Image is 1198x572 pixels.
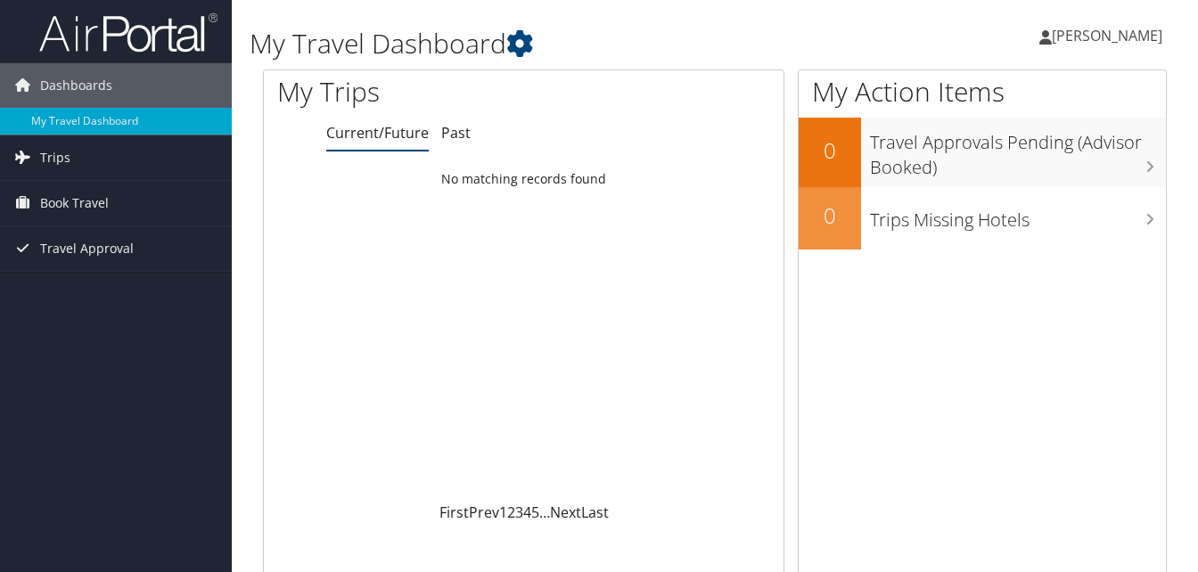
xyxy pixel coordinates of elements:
[799,73,1166,110] h1: My Action Items
[1052,26,1162,45] span: [PERSON_NAME]
[441,123,471,143] a: Past
[40,226,134,271] span: Travel Approval
[39,12,217,53] img: airportal-logo.png
[277,73,554,110] h1: My Trips
[250,25,870,62] h1: My Travel Dashboard
[799,200,861,231] h2: 0
[40,63,112,108] span: Dashboards
[870,199,1166,233] h3: Trips Missing Hotels
[439,503,469,522] a: First
[264,163,784,195] td: No matching records found
[1039,9,1180,62] a: [PERSON_NAME]
[799,187,1166,249] a: 0Trips Missing Hotels
[507,503,515,522] a: 2
[539,503,550,522] span: …
[326,123,429,143] a: Current/Future
[581,503,609,522] a: Last
[499,503,507,522] a: 1
[40,181,109,225] span: Book Travel
[531,503,539,522] a: 5
[870,121,1166,180] h3: Travel Approvals Pending (Advisor Booked)
[799,118,1166,186] a: 0Travel Approvals Pending (Advisor Booked)
[515,503,523,522] a: 3
[523,503,531,522] a: 4
[799,135,861,166] h2: 0
[469,503,499,522] a: Prev
[550,503,581,522] a: Next
[40,135,70,180] span: Trips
